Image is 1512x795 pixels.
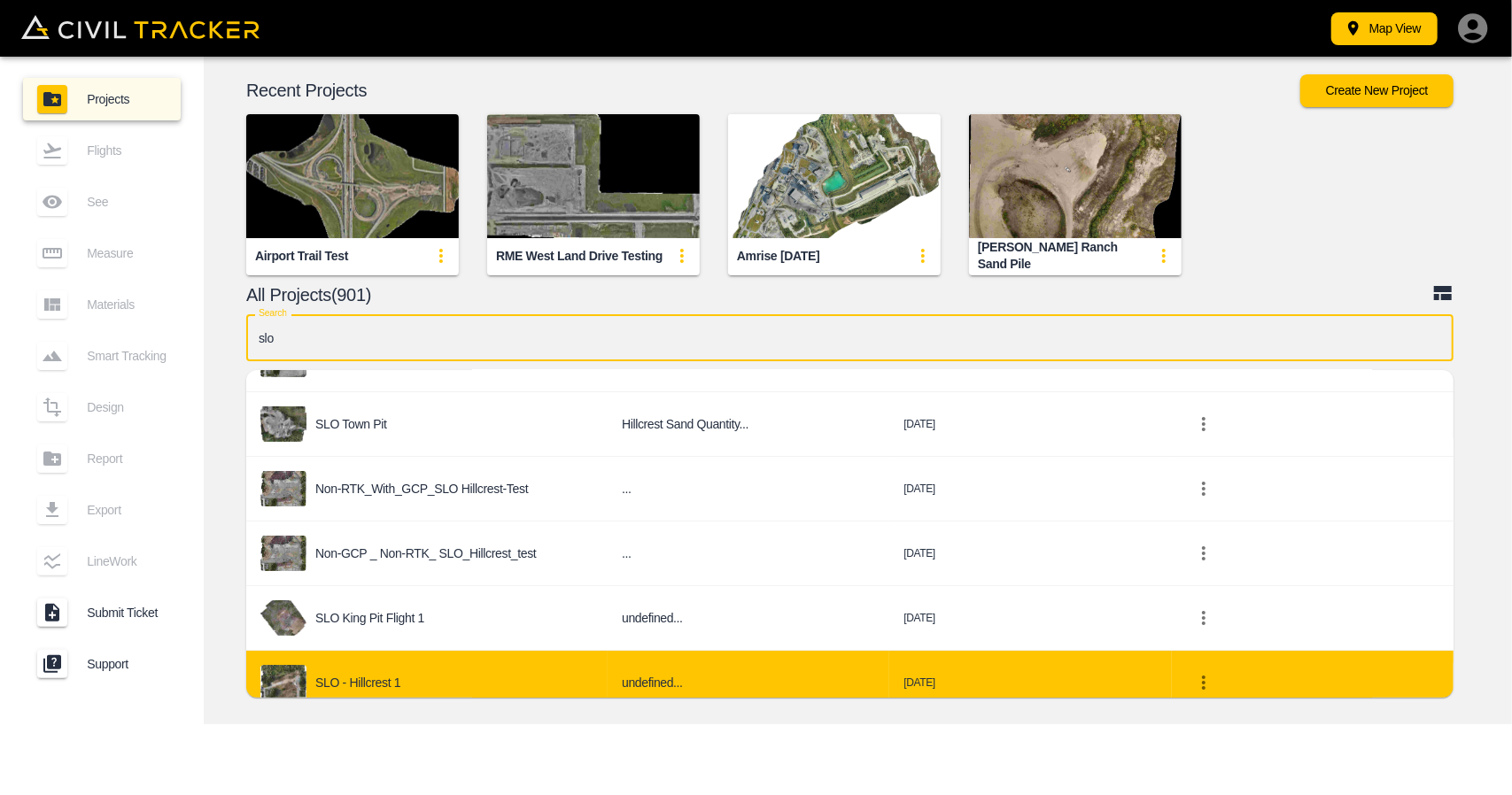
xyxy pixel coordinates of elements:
img: Airport Trail Test [246,114,459,238]
td: [DATE] [889,651,1171,715]
a: Support [23,643,181,685]
button: update-card-details [664,238,700,274]
h6: ... [622,543,875,565]
span: Projects [87,92,167,106]
a: Submit Ticket [23,591,181,634]
div: [PERSON_NAME] Ranch Sand pile [978,239,1146,272]
button: Create New Project [1300,74,1454,107]
p: Non-RTK_With_GCP_SLO Hillcrest-test [315,482,528,496]
img: Adams Ranch Sand pile [969,114,1182,238]
table: project-list-table [246,212,1454,715]
img: Civil Tracker [21,15,260,40]
button: update-card-details [905,238,941,274]
button: update-card-details [423,238,459,274]
img: project-image [260,536,306,571]
button: update-card-details [1146,238,1182,274]
td: [DATE] [889,392,1171,457]
div: Airport Trail Test [255,248,348,265]
td: [DATE] [889,457,1171,521]
h6: undefined... [622,607,875,629]
img: project-image [260,600,306,636]
td: [DATE] [889,586,1171,651]
span: Submit Ticket [87,606,167,620]
span: Support [87,657,167,671]
h6: undefined... [622,672,875,694]
div: Amrise [DATE] [737,248,819,265]
p: SLO - Hillcrest 1 [315,675,400,690]
img: Amrise Sep 2025 [728,114,941,238]
p: SLO King Pit Flight 1 [315,611,424,625]
td: [DATE] [889,521,1171,586]
p: All Projects(901) [246,288,1432,302]
p: Recent Projects [246,83,1300,97]
a: Projects [23,78,181,120]
p: SLO Town Pit [315,417,387,431]
h6: Hillcrest Sand Quantity [622,413,875,436]
p: Non-GCP _ Non-RTK_ SLO_Hillcrest_test [315,546,536,560]
button: Map View [1331,12,1438,45]
img: RME West Land Drive Testing [487,114,700,238]
div: RME West Land Drive Testing [496,248,663,265]
img: project-image [260,471,306,506]
img: project-image [260,406,306,442]
img: project-image [260,665,306,700]
h6: ... [622,478,875,500]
